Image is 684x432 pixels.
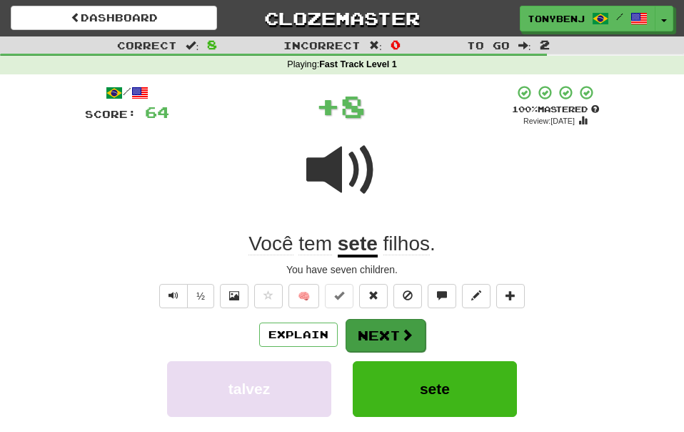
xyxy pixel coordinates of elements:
span: 0 [391,37,401,51]
span: 100 % [512,104,538,114]
button: Add to collection (alt+a) [496,284,525,308]
button: Discuss sentence (alt+u) [428,284,456,308]
strong: Fast Track Level 1 [319,59,397,69]
span: 64 [145,103,169,121]
button: Edit sentence (alt+d) [462,284,491,308]
button: Next [346,319,426,352]
button: Reset to 0% Mastered (alt+r) [359,284,388,308]
span: talvez [228,381,270,397]
button: Favorite sentence (alt+f) [254,284,283,308]
span: Correct [117,39,177,51]
div: Mastered [512,104,599,115]
span: filhos [383,232,430,255]
div: Text-to-speech controls [156,284,214,308]
u: sete [338,232,378,257]
div: / [85,84,169,102]
button: Ignore sentence (alt+i) [393,284,422,308]
span: tem [298,232,332,255]
span: Score: [85,108,136,120]
span: Você [248,232,293,255]
button: Explain [259,323,338,347]
button: ½ [187,284,214,308]
button: Show image (alt+x) [220,284,248,308]
span: To go [467,39,510,51]
span: 8 [207,37,217,51]
a: tonybenjamin22 / [520,6,655,31]
span: Incorrect [283,39,361,51]
span: . [378,232,436,255]
a: Clozemaster [238,6,445,31]
span: tonybenjamin22 [528,12,585,25]
button: Play sentence audio (ctl+space) [159,284,188,308]
a: Dashboard [11,6,217,30]
span: : [186,40,198,50]
span: / [616,11,623,21]
span: sete [420,381,450,397]
span: : [369,40,382,50]
div: You have seven children. [85,262,599,277]
button: Set this sentence to 100% Mastered (alt+m) [325,284,353,308]
button: talvez [167,361,331,417]
span: + [316,84,341,127]
small: Review: [DATE] [523,117,575,125]
span: 8 [341,88,366,124]
button: 🧠 [288,284,319,308]
span: : [518,40,531,50]
span: 2 [540,37,550,51]
button: sete [353,361,517,417]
